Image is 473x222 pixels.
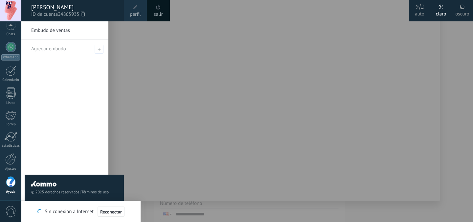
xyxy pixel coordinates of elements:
button: Reconectar [98,207,124,217]
div: oscuro [455,4,469,21]
div: Listas [1,101,20,105]
div: Ayuda [1,190,20,194]
div: WhatsApp [1,54,20,61]
span: Reconectar [100,210,122,214]
div: claro [436,4,446,21]
a: Todos los leads [21,201,108,222]
span: perfil [130,11,141,18]
span: ID de cuenta [31,11,117,18]
div: Correo [1,122,20,127]
a: salir [154,11,163,18]
span: © 2025 derechos reservados | [31,190,117,195]
div: Estadísticas [1,144,20,148]
span: 34865935 [58,11,85,18]
div: Chats [1,32,20,37]
div: Sin conexión a Internet [37,206,124,217]
div: auto [415,4,424,21]
div: [PERSON_NAME] [31,4,117,11]
div: Ajustes [1,167,20,171]
a: Términos de uso [81,190,109,195]
div: Calendario [1,78,20,82]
